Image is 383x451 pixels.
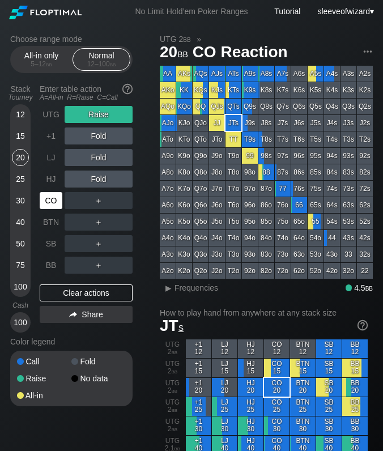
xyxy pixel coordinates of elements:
h2: Choose range mode [10,35,133,44]
div: A9o [160,148,176,164]
div: T7s [275,131,291,147]
div: 86o [258,197,274,213]
div: BTN 30 [290,416,316,435]
div: 74s [324,181,340,197]
span: bb [172,406,178,414]
div: 88 [258,164,274,180]
div: Cash [6,301,35,309]
div: BB 12 [342,339,368,358]
div: SB 20 [316,378,342,397]
div: AQo [160,99,176,114]
div: AJs [209,66,225,82]
div: No data [71,375,126,382]
div: BB 20 [342,378,368,397]
div: 97s [275,148,291,164]
div: +1 12 [186,339,211,358]
div: HJ 15 [238,359,263,377]
span: bb [46,60,52,68]
div: K3o [176,246,192,262]
div: 95s [308,148,324,164]
div: Q6s [291,99,307,114]
span: CO Reaction [191,44,290,62]
div: KQo [176,99,192,114]
div: CO 25 [264,397,290,416]
div: ATo [160,131,176,147]
span: bb [172,367,178,375]
div: Q3o [193,246,208,262]
div: Fold [65,171,133,188]
div: 87s [275,164,291,180]
div: 95o [242,214,258,229]
div: 54o [308,230,324,246]
div: 50 [12,235,29,252]
div: K9s [242,82,258,98]
img: help.32db89a4.svg [356,319,369,331]
div: +1 20 [186,378,211,397]
div: BTN 15 [290,359,316,377]
div: LJ [40,149,62,166]
span: UTG 2 [158,34,193,44]
div: Fold [65,149,133,166]
div: J7o [209,181,225,197]
div: 12 – 100 [78,60,125,68]
div: 42o [324,263,340,279]
div: K8o [176,164,192,180]
div: J9o [209,148,225,164]
div: SB [40,235,62,252]
div: Q2o [193,263,208,279]
div: Fold [71,358,126,365]
div: KJo [176,115,192,131]
div: J8s [258,115,274,131]
div: Q4s [324,99,340,114]
div: J7s [275,115,291,131]
div: K3s [341,82,356,98]
div: T5s [308,131,324,147]
div: 63s [341,197,356,213]
div: A=All-in R=Raise C=Call [40,93,133,101]
div: HJ [40,171,62,188]
div: 40 [12,214,29,231]
div: UTG 2 [160,378,185,397]
div: J5o [209,214,225,229]
div: LJ 25 [212,397,237,416]
div: 44 [324,230,340,246]
div: BTN 25 [290,397,316,416]
div: Q4o [193,230,208,246]
div: AKs [176,66,192,82]
div: +1 15 [186,359,211,377]
div: 73s [341,181,356,197]
div: 85s [308,164,324,180]
div: J6o [209,197,225,213]
div: HJ 12 [238,339,263,358]
div: 75s [308,181,324,197]
div: No Limit Hold’em Poker Ranges [118,7,265,19]
div: TT [225,131,241,147]
span: bb [110,60,116,68]
div: 96s [291,148,307,164]
div: Tourney [6,93,35,101]
div: UTG 2 [160,359,185,377]
div: K7s [275,82,291,98]
div: SB 12 [316,339,342,358]
div: 22 [357,263,373,279]
div: 75 [12,257,29,274]
div: ＋ [65,235,133,252]
div: 84s [324,164,340,180]
span: bb [365,283,373,292]
span: bb [183,35,190,44]
div: A9s [242,66,258,82]
div: +1 25 [186,397,211,416]
div: 84o [258,230,274,246]
div: 98o [242,164,258,180]
div: KQs [193,82,208,98]
div: QTs [225,99,241,114]
div: J6s [291,115,307,131]
div: CO 15 [264,359,290,377]
div: HJ 20 [238,378,263,397]
div: Q8s [258,99,274,114]
div: Q7s [275,99,291,114]
div: 72s [357,181,373,197]
div: 92o [242,263,258,279]
div: 83s [341,164,356,180]
div: K5s [308,82,324,98]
